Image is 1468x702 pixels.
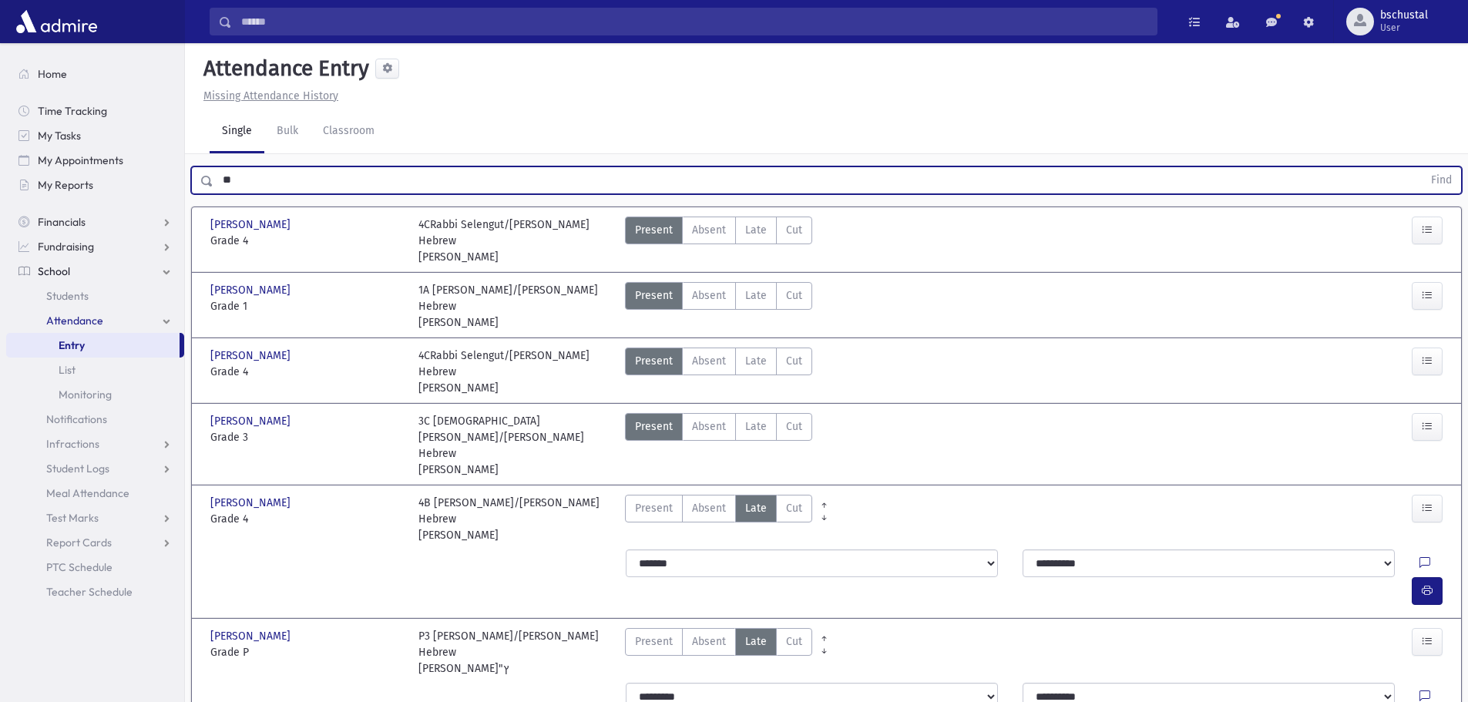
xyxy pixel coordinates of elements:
a: Attendance [6,308,184,333]
a: Home [6,62,184,86]
span: School [38,264,70,278]
span: Test Marks [46,511,99,525]
h5: Attendance Entry [197,55,369,82]
span: Attendance [46,314,103,327]
div: P3 [PERSON_NAME]/[PERSON_NAME] Hebrew [PERSON_NAME]"ץ [418,628,611,677]
span: Absent [692,287,726,304]
span: Absent [692,222,726,238]
a: Notifications [6,407,184,432]
span: Financials [38,215,86,229]
span: Students [46,289,89,303]
span: [PERSON_NAME] [210,413,294,429]
span: [PERSON_NAME] [210,282,294,298]
span: Absent [692,353,726,369]
a: Time Tracking [6,99,184,123]
span: Infractions [46,437,99,451]
span: Cut [786,500,802,516]
span: Grade 4 [210,364,403,380]
span: [PERSON_NAME] [210,217,294,233]
a: Bulk [264,110,311,153]
span: Home [38,67,67,81]
span: Present [635,633,673,650]
span: Report Cards [46,536,112,549]
div: AttTypes [625,348,812,396]
div: AttTypes [625,628,812,677]
div: 4CRabbi Selengut/[PERSON_NAME] Hebrew [PERSON_NAME] [418,217,611,265]
span: Grade 1 [210,298,403,314]
span: Notifications [46,412,107,426]
a: Financials [6,210,184,234]
span: Cut [786,287,802,304]
a: My Appointments [6,148,184,173]
span: Time Tracking [38,104,107,118]
span: My Reports [38,178,93,192]
span: Late [745,222,767,238]
a: PTC Schedule [6,555,184,579]
a: My Tasks [6,123,184,148]
div: 3C [DEMOGRAPHIC_DATA][PERSON_NAME]/[PERSON_NAME] Hebrew [PERSON_NAME] [418,413,611,478]
a: Infractions [6,432,184,456]
u: Missing Attendance History [203,89,338,102]
a: Meal Attendance [6,481,184,506]
span: Absent [692,500,726,516]
span: List [59,363,76,377]
span: Absent [692,633,726,650]
span: Teacher Schedule [46,585,133,599]
a: Classroom [311,110,387,153]
span: Late [745,418,767,435]
span: Fundraising [38,240,94,254]
span: Late [745,353,767,369]
span: User [1380,22,1428,34]
a: School [6,259,184,284]
span: Cut [786,353,802,369]
div: 4CRabbi Selengut/[PERSON_NAME] Hebrew [PERSON_NAME] [418,348,611,396]
div: AttTypes [625,495,812,543]
a: Students [6,284,184,308]
span: My Appointments [38,153,123,167]
div: 4B [PERSON_NAME]/[PERSON_NAME] Hebrew [PERSON_NAME] [418,495,611,543]
div: 1A [PERSON_NAME]/[PERSON_NAME] Hebrew [PERSON_NAME] [418,282,611,331]
span: Cut [786,222,802,238]
span: Cut [786,418,802,435]
span: Late [745,287,767,304]
span: [PERSON_NAME] [210,348,294,364]
span: PTC Schedule [46,560,113,574]
button: Find [1422,167,1461,193]
a: Test Marks [6,506,184,530]
div: AttTypes [625,413,812,478]
div: AttTypes [625,282,812,331]
a: Monitoring [6,382,184,407]
span: Present [635,287,673,304]
span: Meal Attendance [46,486,129,500]
span: Student Logs [46,462,109,475]
a: Teacher Schedule [6,579,184,604]
a: Fundraising [6,234,184,259]
a: List [6,358,184,382]
a: Single [210,110,264,153]
span: Late [745,500,767,516]
span: Cut [786,633,802,650]
a: Report Cards [6,530,184,555]
img: AdmirePro [12,6,101,37]
a: Entry [6,333,180,358]
span: Grade 4 [210,511,403,527]
span: [PERSON_NAME] [210,495,294,511]
span: [PERSON_NAME] [210,628,294,644]
input: Search [232,8,1157,35]
span: Grade 4 [210,233,403,249]
a: My Reports [6,173,184,197]
span: Present [635,418,673,435]
span: Present [635,500,673,516]
div: AttTypes [625,217,812,265]
span: Grade P [210,644,403,660]
span: Late [745,633,767,650]
span: Grade 3 [210,429,403,445]
span: My Tasks [38,129,81,143]
span: Absent [692,418,726,435]
span: Present [635,353,673,369]
a: Missing Attendance History [197,89,338,102]
span: Monitoring [59,388,112,401]
span: bschustal [1380,9,1428,22]
span: Entry [59,338,85,352]
span: Present [635,222,673,238]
